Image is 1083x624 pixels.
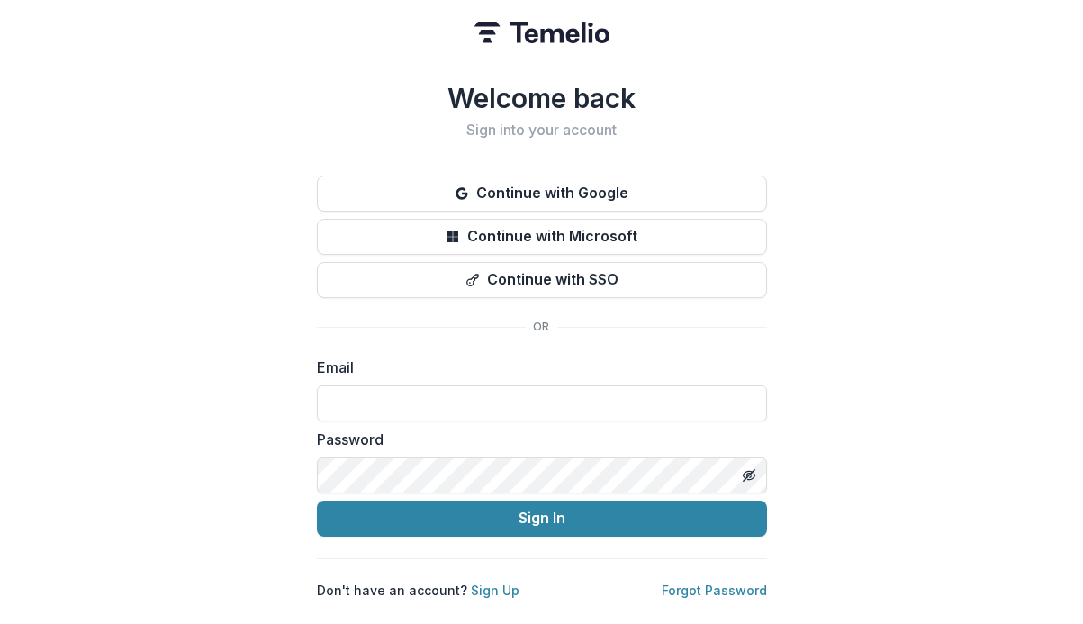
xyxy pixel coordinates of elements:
[317,122,767,139] h2: Sign into your account
[317,219,767,255] button: Continue with Microsoft
[662,583,767,598] a: Forgot Password
[317,82,767,114] h1: Welcome back
[317,262,767,298] button: Continue with SSO
[317,501,767,537] button: Sign In
[471,583,519,598] a: Sign Up
[317,176,767,212] button: Continue with Google
[735,461,763,490] button: Toggle password visibility
[317,357,756,378] label: Email
[317,429,756,450] label: Password
[317,581,519,600] p: Don't have an account?
[474,22,609,43] img: Temelio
